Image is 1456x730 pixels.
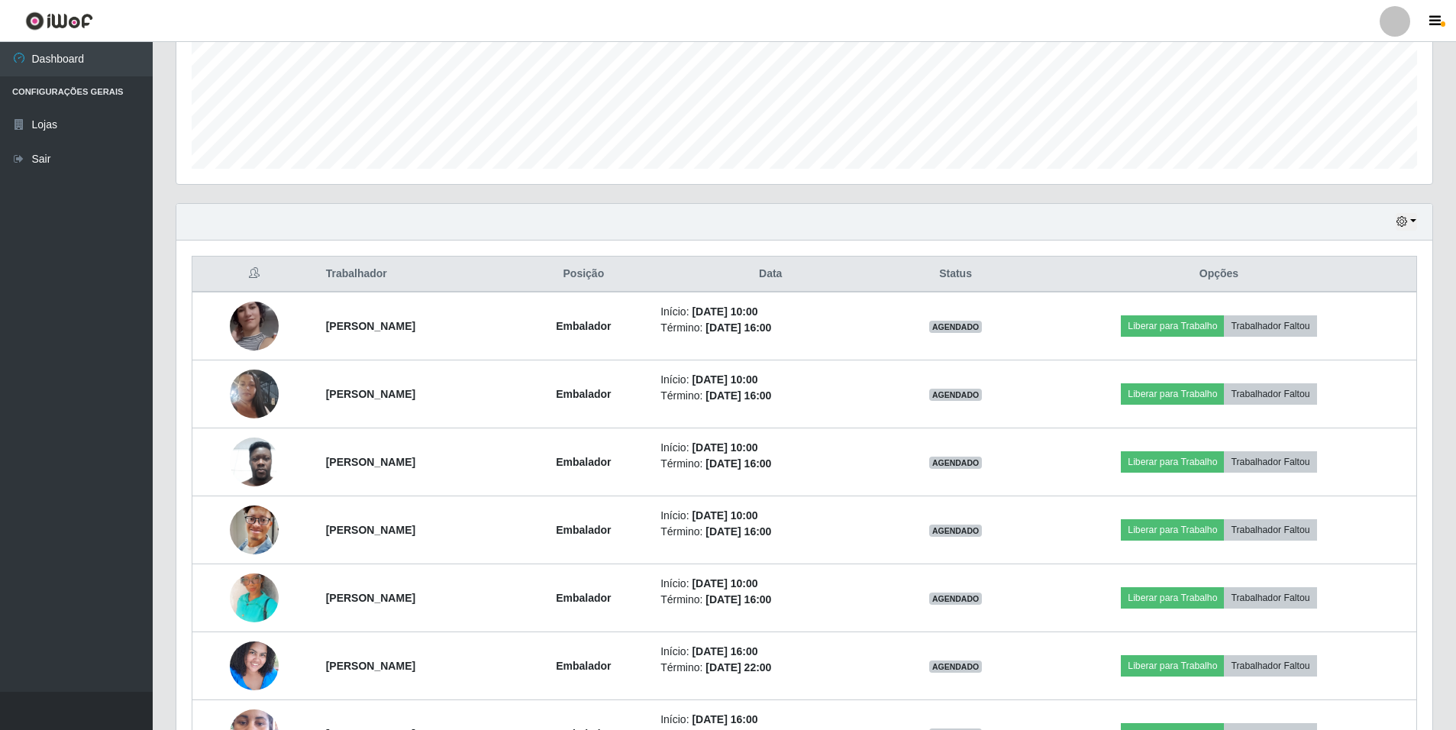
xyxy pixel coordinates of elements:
img: 1758382389452.jpeg [230,554,279,641]
span: AGENDADO [929,525,983,537]
li: Início: [660,644,880,660]
li: Término: [660,388,880,404]
li: Início: [660,440,880,456]
strong: Embalador [556,388,611,400]
button: Liberar para Trabalho [1121,383,1224,405]
strong: Embalador [556,660,611,672]
button: Liberar para Trabalho [1121,587,1224,609]
time: [DATE] 16:00 [692,645,757,657]
button: Liberar para Trabalho [1121,315,1224,337]
strong: [PERSON_NAME] [326,592,415,604]
time: [DATE] 10:00 [692,509,757,522]
button: Trabalhador Faltou [1224,519,1316,541]
time: [DATE] 16:00 [692,713,757,725]
img: 1752240503599.jpeg [230,429,279,494]
img: CoreUI Logo [25,11,93,31]
th: Trabalhador [317,257,516,292]
img: 1744391922280.jpeg [230,633,279,698]
span: AGENDADO [929,389,983,401]
button: Trabalhador Faltou [1224,587,1316,609]
span: AGENDADO [929,321,983,333]
span: AGENDADO [929,593,983,605]
span: AGENDADO [929,457,983,469]
img: 1750278821338.jpeg [230,350,279,438]
strong: [PERSON_NAME] [326,388,415,400]
strong: [PERSON_NAME] [326,320,415,332]
strong: Embalador [556,592,611,604]
button: Liberar para Trabalho [1121,451,1224,473]
img: 1755341195126.jpeg [230,486,279,573]
time: [DATE] 16:00 [705,457,771,470]
li: Término: [660,320,880,336]
span: AGENDADO [929,661,983,673]
li: Início: [660,576,880,592]
li: Início: [660,508,880,524]
img: 1747429400009.jpeg [230,272,279,380]
button: Liberar para Trabalho [1121,519,1224,541]
button: Trabalhador Faltou [1224,315,1316,337]
li: Início: [660,372,880,388]
time: [DATE] 16:00 [705,321,771,334]
time: [DATE] 10:00 [692,373,757,386]
strong: [PERSON_NAME] [326,524,415,536]
li: Início: [660,712,880,728]
li: Término: [660,456,880,472]
th: Posição [516,257,652,292]
time: [DATE] 22:00 [705,661,771,673]
th: Opções [1022,257,1417,292]
button: Trabalhador Faltou [1224,383,1316,405]
time: [DATE] 16:00 [705,593,771,606]
strong: Embalador [556,456,611,468]
li: Término: [660,524,880,540]
strong: [PERSON_NAME] [326,660,415,672]
li: Término: [660,592,880,608]
time: [DATE] 10:00 [692,441,757,454]
button: Liberar para Trabalho [1121,655,1224,677]
time: [DATE] 10:00 [692,577,757,589]
li: Início: [660,304,880,320]
time: [DATE] 16:00 [705,525,771,538]
time: [DATE] 16:00 [705,389,771,402]
li: Término: [660,660,880,676]
time: [DATE] 10:00 [692,305,757,318]
strong: Embalador [556,320,611,332]
strong: [PERSON_NAME] [326,456,415,468]
strong: Embalador [556,524,611,536]
button: Trabalhador Faltou [1224,655,1316,677]
th: Status [889,257,1022,292]
button: Trabalhador Faltou [1224,451,1316,473]
th: Data [651,257,889,292]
